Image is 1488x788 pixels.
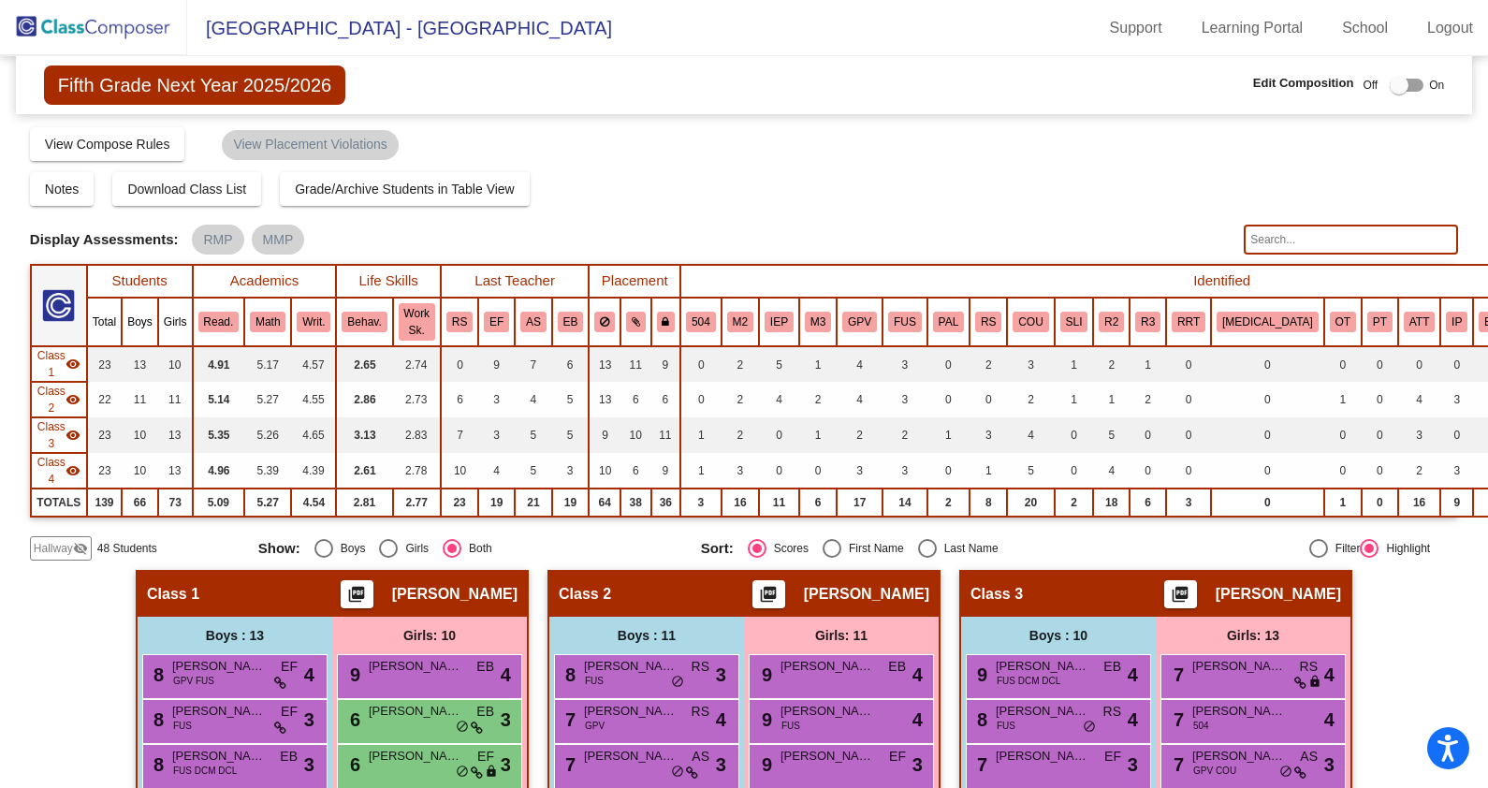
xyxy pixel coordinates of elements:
td: 64 [589,489,620,517]
td: 13 [589,382,620,417]
td: 2 [722,382,759,417]
td: 14 [883,489,927,517]
span: [PERSON_NAME] [1216,585,1341,604]
td: 20 [1007,489,1054,517]
td: 5 [552,382,590,417]
td: 3 [722,453,759,489]
td: 13 [122,346,158,382]
td: 0 [1362,489,1398,517]
td: 5.35 [193,417,245,453]
span: EF [281,657,298,677]
th: Involved Parent [1440,298,1473,346]
button: View Compose Rules [30,127,185,161]
a: School [1327,13,1403,43]
td: 0 [927,453,970,489]
span: Class 2 [37,383,66,416]
span: Class 1 [37,347,66,381]
td: 3 [883,382,927,417]
div: Scores [766,540,809,557]
td: 8 [970,489,1007,517]
td: 3 [1007,346,1054,382]
mat-icon: visibility [66,392,80,407]
div: Boys : 10 [961,617,1156,654]
th: Physical Therapy [1362,298,1398,346]
td: 1 [1324,489,1362,517]
th: Math Tier 3 [799,298,837,346]
span: Sort: [701,540,734,557]
td: Mikaela Wojick - No Class Name [31,346,87,382]
span: Class 1 [147,585,199,604]
span: Hallway [34,540,73,557]
td: 5 [759,346,799,382]
td: 0 [1211,453,1324,489]
a: Learning Portal [1187,13,1319,43]
td: 10 [122,453,158,489]
td: 4 [478,453,515,489]
th: Placement [589,265,680,298]
button: Print Students Details [341,580,373,608]
td: 1 [1130,346,1166,382]
td: 2.73 [393,382,441,417]
td: Kate Nolan - No Class Name [31,453,87,489]
th: Tier 3 Meeting [1211,298,1324,346]
td: 0 [1362,382,1398,417]
td: Lauren Formella - No Class Name [31,417,87,453]
div: Both [461,540,492,557]
span: Download Class List [127,182,246,197]
td: 17 [837,489,883,517]
span: Fifth Grade Next Year 2025/2026 [44,66,345,105]
td: 0 [759,453,799,489]
th: Anna Kate Sterner [515,298,552,346]
button: Work Sk. [399,303,435,341]
td: 5 [515,417,552,453]
span: [PERSON_NAME] [804,585,929,604]
td: 9 [478,346,515,382]
td: 3 [552,453,590,489]
div: Boys [333,540,366,557]
button: ATT [1404,312,1435,332]
td: 2 [1007,382,1054,417]
td: 4 [1007,417,1054,453]
button: EF [484,312,509,332]
td: 36 [651,489,681,517]
a: Support [1095,13,1177,43]
span: [PERSON_NAME] [584,657,678,676]
td: 10 [122,417,158,453]
td: 0 [1166,417,1211,453]
td: 0 [1324,417,1362,453]
td: 11 [158,382,193,417]
button: OT [1330,312,1356,332]
td: 1 [970,453,1007,489]
span: View Compose Rules [45,137,170,152]
th: Occupational Therapy [1324,298,1362,346]
span: [PERSON_NAME] [172,657,266,676]
mat-icon: picture_as_pdf [1169,585,1191,611]
td: 0 [799,453,837,489]
td: 0 [1324,346,1362,382]
td: 6 [620,453,651,489]
div: Girls: 11 [744,617,939,654]
button: Behav. [342,312,387,332]
button: RRT [1172,312,1205,332]
td: 4.65 [291,417,336,453]
td: 6 [552,346,590,382]
span: [GEOGRAPHIC_DATA] - [GEOGRAPHIC_DATA] [187,13,612,43]
td: 9 [651,453,681,489]
th: PALS tutoring [927,298,970,346]
input: Search... [1244,225,1458,255]
span: Class 2 [559,585,611,604]
td: 3 [1398,417,1440,453]
span: Grade/Archive Students in Table View [295,182,515,197]
td: 5 [552,417,590,453]
td: 7 [515,346,552,382]
mat-chip: MMP [252,225,305,255]
th: Academics [193,265,337,298]
button: FUS [888,312,922,332]
th: Speech Only IEP [1055,298,1094,346]
span: Class 4 [37,454,66,488]
td: 4 [1398,382,1440,417]
button: Download Class List [112,172,261,206]
td: 0 [1440,417,1473,453]
td: 5 [1093,417,1130,453]
td: 4.57 [291,346,336,382]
